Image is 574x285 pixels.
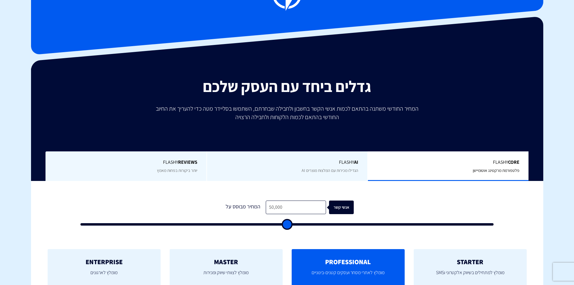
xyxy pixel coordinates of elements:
span: Flashy [377,159,519,166]
h2: ENTERPRISE [57,258,152,265]
div: המחיר מבוסס על [221,201,266,214]
p: המחיר החודשי משתנה בהתאם לכמות אנשי הקשר בחשבון ולחבילה שבחרתם, השתמשו בסליידר מטה כדי להעריך את ... [152,104,423,121]
h2: גדלים ביחד עם העסק שלכם [36,78,539,95]
div: אנשי קשר [334,201,358,214]
span: הגדילו מכירות עם המלצות מוצרים AI [302,168,358,173]
span: פלטפורמת מרקטינג אוטומיישן [473,168,519,173]
span: Flashy [216,159,359,166]
span: Flashy [55,159,197,166]
h2: PROFESSIONAL [301,258,396,265]
h2: STARTER [423,258,518,265]
b: REVIEWS [178,159,197,165]
h2: MASTER [179,258,274,265]
b: AI [354,159,358,165]
b: Core [508,159,519,165]
span: יותר ביקורות בפחות מאמץ [157,168,197,173]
